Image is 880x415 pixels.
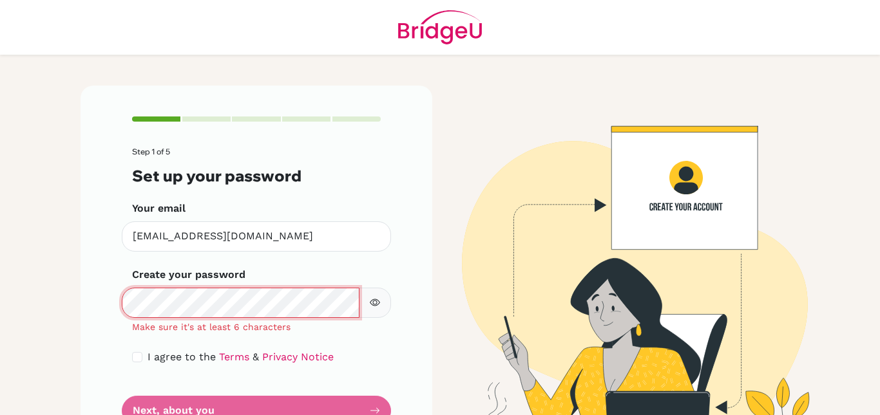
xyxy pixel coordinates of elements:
[148,351,216,363] span: I agree to the
[122,221,391,252] input: Insert your email*
[132,267,245,282] label: Create your password
[253,351,259,363] span: &
[132,201,186,216] label: Your email
[132,167,381,185] h3: Set up your password
[262,351,334,363] a: Privacy Notice
[122,320,391,334] div: Make sure it's at least 6 characters
[132,147,170,156] span: Step 1 of 5
[219,351,249,363] a: Terms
